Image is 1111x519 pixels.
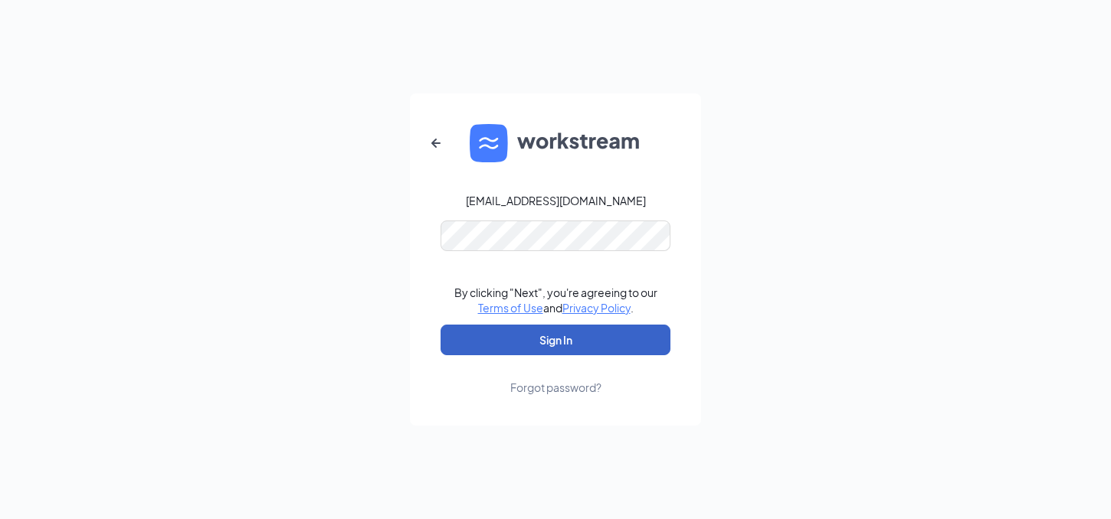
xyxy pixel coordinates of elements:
a: Privacy Policy [562,301,631,315]
svg: ArrowLeftNew [427,134,445,152]
a: Forgot password? [510,355,601,395]
div: [EMAIL_ADDRESS][DOMAIN_NAME] [466,193,646,208]
img: WS logo and Workstream text [470,124,641,162]
a: Terms of Use [478,301,543,315]
div: By clicking "Next", you're agreeing to our and . [454,285,657,315]
button: Sign In [441,325,670,355]
div: Forgot password? [510,380,601,395]
button: ArrowLeftNew [418,125,454,162]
